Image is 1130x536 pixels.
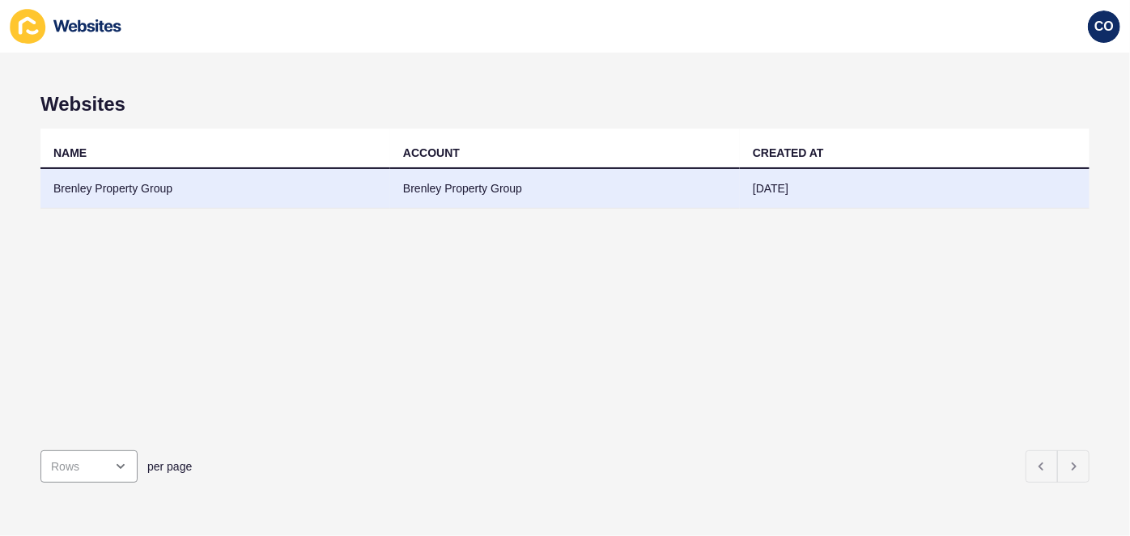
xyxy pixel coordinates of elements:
span: per page [147,458,192,475]
td: Brenley Property Group [40,169,390,209]
td: [DATE] [740,169,1090,209]
div: ACCOUNT [403,145,460,161]
div: NAME [53,145,87,161]
td: Brenley Property Group [390,169,740,209]
div: CREATED AT [753,145,824,161]
div: open menu [40,450,138,483]
span: CO [1094,19,1114,35]
h1: Websites [40,93,1090,116]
